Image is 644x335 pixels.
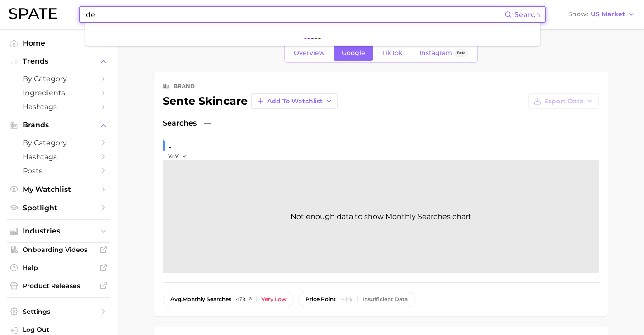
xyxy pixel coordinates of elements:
span: Help [23,264,95,272]
span: Ingredients [23,88,95,97]
a: Help [7,261,110,275]
span: Log Out [23,326,103,334]
button: avg.monthly searches470.0Very low [163,292,294,307]
span: Onboarding Videos [23,246,95,254]
span: Industries [23,227,95,235]
span: Export Data [544,98,584,105]
button: Trends [7,55,110,68]
span: Show [568,12,588,17]
abbr: average [170,296,183,302]
button: price pointInsufficient Data [298,292,415,307]
a: Product Releases [7,279,110,293]
span: Overview [294,49,325,57]
div: sente skincare [163,96,248,107]
span: US Market [591,12,625,17]
span: Searches [163,118,197,129]
span: by Category [23,139,95,147]
a: Hashtags [7,150,110,164]
span: Search [514,10,540,19]
a: Settings [7,305,110,318]
button: Add to Watchlist [251,93,338,109]
span: — [204,118,211,129]
a: Spotlight [7,201,110,215]
button: ShowUS Market [566,9,637,20]
div: Not enough data to show Monthly Searches chart [163,160,599,273]
span: Spotlight [23,204,95,212]
span: Posts [23,167,95,175]
span: Hashtags [23,102,95,111]
a: My Watchlist [7,182,110,196]
span: Home [23,39,95,47]
div: Insufficient Data [362,296,408,302]
div: Very low [261,296,287,302]
span: Add to Watchlist [267,98,323,105]
a: by Category [7,136,110,150]
span: My Watchlist [23,185,95,194]
div: brand [174,81,195,92]
a: TikTok [374,45,410,61]
span: TikTok [382,49,403,57]
button: Brands [7,118,110,132]
span: Instagram [419,49,452,57]
a: Google [334,45,373,61]
a: Overview [286,45,333,61]
img: SPATE [9,8,57,19]
input: Search here for a brand, industry, or ingredient [85,7,504,22]
a: Posts [7,164,110,178]
span: Product Releases [23,282,95,290]
div: - [168,140,193,154]
a: Hashtags [7,100,110,114]
span: YoY [168,153,179,160]
span: price point [306,296,336,302]
span: Settings [23,307,95,316]
span: monthly searches [170,296,231,302]
a: by Category [7,72,110,86]
span: by Category [23,74,95,83]
button: YoY [168,153,188,160]
a: Onboarding Videos [7,243,110,256]
span: Google [342,49,365,57]
span: Trends [23,57,95,65]
a: Ingredients [7,86,110,100]
span: Brands [23,121,95,129]
span: Hashtags [23,153,95,161]
button: Export Data [528,93,599,109]
a: InstagramBeta [412,45,476,61]
span: Beta [457,49,465,57]
a: Home [7,36,110,50]
button: Industries [7,224,110,238]
span: 470.0 [236,296,252,302]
